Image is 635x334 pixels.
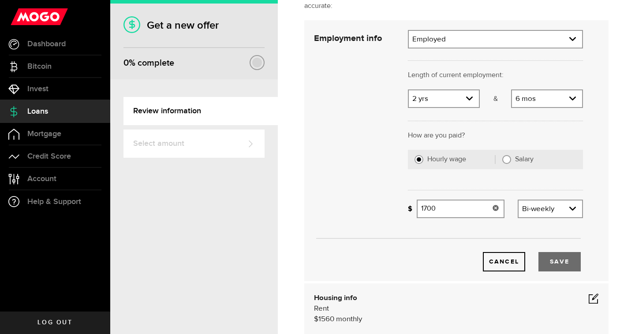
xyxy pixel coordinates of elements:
[27,108,48,115] span: Loans
[27,175,56,183] span: Account
[512,90,582,107] a: expand select
[123,130,265,158] a: Select amount
[502,155,511,164] input: Salary
[314,305,329,312] span: Rent
[409,90,479,107] a: expand select
[123,19,265,32] h1: Get a new offer
[314,34,382,43] strong: Employment info
[314,315,318,323] span: $
[519,200,582,217] a: expand select
[483,252,525,271] button: Cancel
[27,63,52,71] span: Bitcoin
[538,252,581,271] button: Save
[37,319,72,326] span: Log out
[27,130,61,138] span: Mortgage
[27,85,49,93] span: Invest
[27,198,81,206] span: Help & Support
[27,40,66,48] span: Dashboard
[427,155,495,164] label: Hourly wage
[318,315,334,323] span: 1560
[7,4,34,30] button: Open LiveChat chat widget
[123,55,174,71] div: % complete
[408,70,583,81] p: Length of current employment:
[123,58,129,68] span: 0
[123,97,278,125] a: Review information
[336,315,362,323] span: monthly
[314,294,357,302] b: Housing info
[480,94,511,104] p: &
[27,152,71,160] span: Credit Score
[515,155,576,164] label: Salary
[415,155,423,164] input: Hourly wage
[408,130,583,141] p: How are you paid?
[409,31,582,48] a: expand select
